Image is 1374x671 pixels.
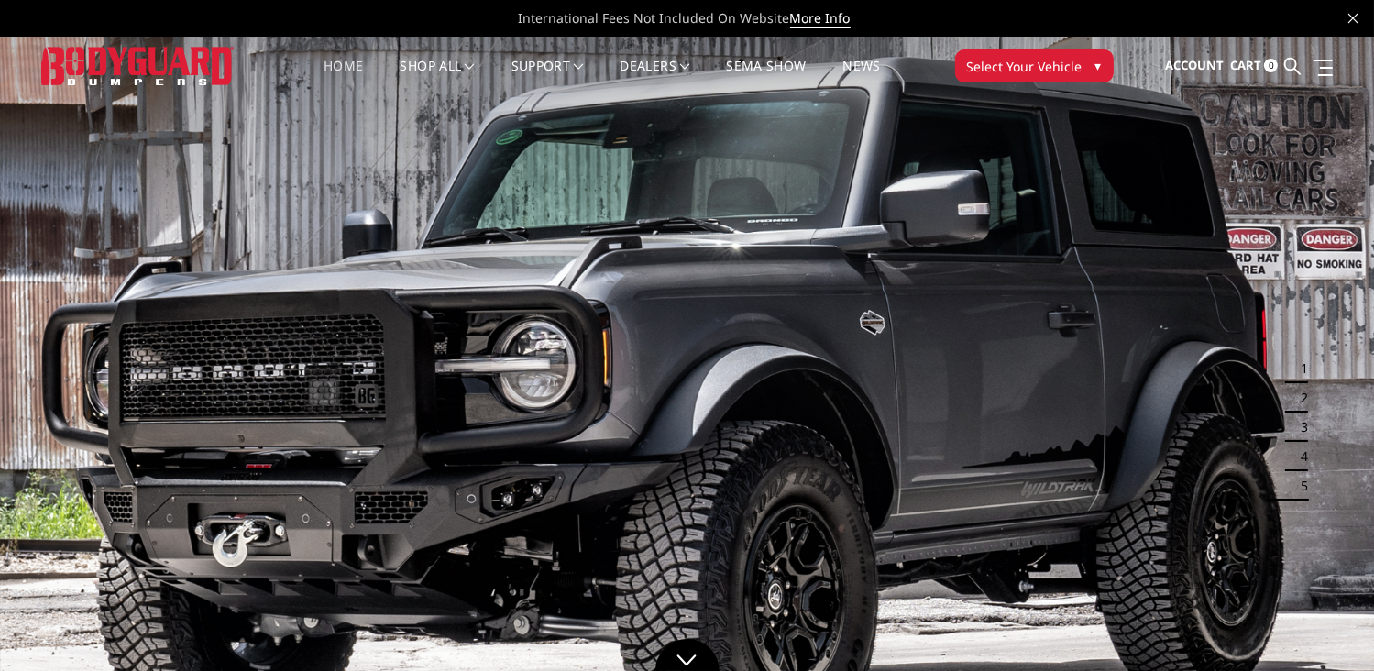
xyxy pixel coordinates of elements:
span: 0 [1264,59,1278,72]
span: ▾ [1095,56,1102,75]
a: SEMA Show [726,60,806,95]
a: Click to Down [655,639,720,671]
a: Dealers [621,60,690,95]
a: More Info [790,9,851,27]
a: News [842,60,880,95]
button: 3 of 5 [1290,412,1308,442]
span: Select Your Vehicle [967,57,1083,76]
a: shop all [401,60,475,95]
button: 5 of 5 [1290,471,1308,500]
button: Select Your Vehicle [955,49,1114,82]
span: Cart [1230,57,1261,73]
a: Account [1165,41,1224,91]
button: 4 of 5 [1290,442,1308,471]
a: Cart 0 [1230,41,1278,91]
img: BODYGUARD BUMPERS [41,47,234,84]
button: 2 of 5 [1290,383,1308,412]
a: Support [511,60,584,95]
button: 1 of 5 [1290,354,1308,383]
a: Home [324,60,363,95]
span: Account [1165,57,1224,73]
